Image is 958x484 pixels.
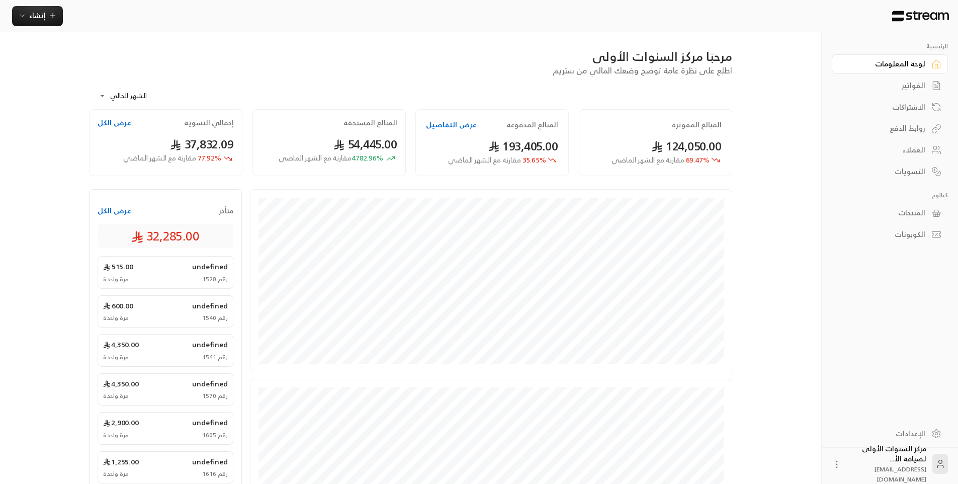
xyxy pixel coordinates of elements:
h2: إجمالي التسوية [184,118,234,128]
span: رقم 1528 [202,275,228,283]
button: عرض الكل [98,206,131,216]
h2: المبالغ المفوترة [672,120,722,130]
span: 69.47 % [612,155,710,166]
div: التسويات [844,167,925,177]
span: رقم 1616 [202,470,228,478]
span: undefined [192,418,228,428]
span: رقم 1605 [202,431,228,439]
span: اطلع على نظرة عامة توضح وضعك المالي من ستريم [553,63,732,77]
span: مرة واحدة [103,353,129,361]
div: العملاء [844,145,925,155]
div: الكوبونات [844,229,925,239]
a: الاشتراكات [832,97,948,117]
span: متأخر [219,206,233,216]
span: 515.00 [103,262,133,272]
button: إنشاء [12,6,63,26]
span: 35.65 % [448,155,546,166]
div: الفواتير [844,80,925,91]
div: المنتجات [844,208,925,218]
span: رقم 1541 [202,353,228,361]
span: مرة واحدة [103,470,129,478]
span: مرة واحدة [103,431,129,439]
span: مقارنة مع الشهر الماضي [612,153,684,166]
span: 32,285.00 [131,228,200,244]
img: Logo [891,11,950,22]
div: روابط الدفع [844,123,925,133]
span: مرة واحدة [103,314,129,322]
a: لوحة المعلومات [832,54,948,74]
span: undefined [192,340,228,350]
p: كتالوج [832,191,948,199]
span: 124,050.00 [651,136,722,156]
span: 54,445.00 [333,134,397,154]
button: عرض التفاصيل [426,120,477,130]
a: روابط الدفع [832,119,948,138]
span: مقارنة مع الشهر الماضي [123,151,196,164]
span: 600.00 [103,301,133,311]
a: العملاء [832,140,948,160]
span: مرة واحدة [103,392,129,400]
a: الإعدادات [832,424,948,443]
span: 2,900.00 [103,418,139,428]
span: undefined [192,301,228,311]
div: الاشتراكات [844,102,925,112]
a: الفواتير [832,76,948,96]
span: undefined [192,379,228,389]
span: 4,350.00 [103,340,139,350]
span: مقارنة مع الشهر الماضي [448,153,521,166]
span: 1,255.00 [103,457,139,467]
p: الرئيسية [832,42,948,50]
span: رقم 1540 [202,314,228,322]
span: 77.92 % [123,153,221,164]
div: مركز السنوات الأولى لضيافة الأ... [848,444,926,484]
div: الإعدادات [844,429,925,439]
h2: المبالغ المستحقة [343,118,397,128]
a: الكوبونات [832,225,948,245]
span: 4782.96 % [279,153,383,164]
button: عرض الكل [98,118,131,128]
div: لوحة المعلومات [844,59,925,69]
div: الشهر الحالي [94,83,169,109]
a: التسويات [832,162,948,181]
span: رقم 1570 [202,392,228,400]
span: undefined [192,262,228,272]
span: إنشاء [29,9,46,22]
span: 37,832.09 [170,134,234,154]
span: 4,350.00 [103,379,139,389]
h2: المبالغ المدفوعة [506,120,558,130]
a: المنتجات [832,203,948,223]
span: 193,405.00 [488,136,559,156]
div: مرحبًا مركز السنوات الأولى [89,48,732,64]
span: مرة واحدة [103,275,129,283]
span: undefined [192,457,228,467]
span: مقارنة مع الشهر الماضي [279,151,352,164]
